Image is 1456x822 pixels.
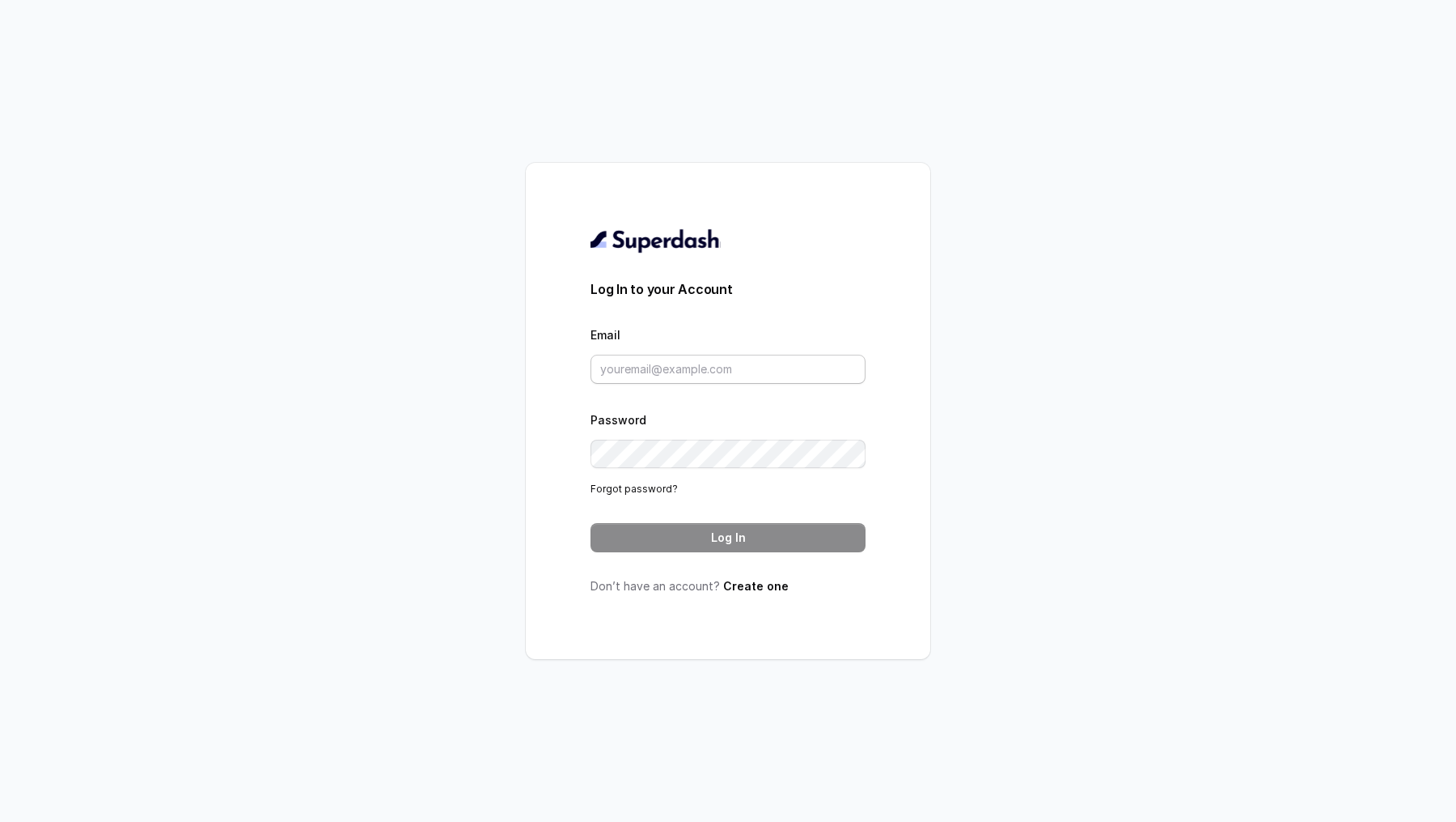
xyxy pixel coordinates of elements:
[590,228,721,253] img: light.svg
[590,279,866,299] h3: Log In to your Account
[590,355,866,384] input: youremail@example.com
[590,413,646,427] label: Password
[590,328,620,342] label: Email
[723,579,789,593] a: Create one
[590,578,866,594] p: Don’t have an account?
[590,483,678,495] a: Forgot password?
[590,523,866,552] button: Log In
